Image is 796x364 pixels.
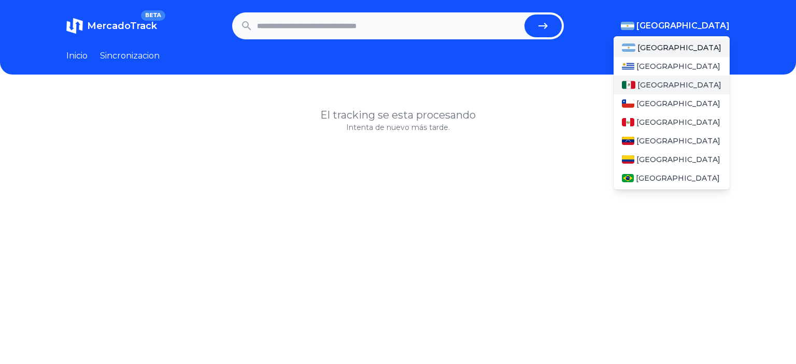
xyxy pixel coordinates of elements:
span: [GEOGRAPHIC_DATA] [636,117,720,127]
span: [GEOGRAPHIC_DATA] [636,154,720,165]
img: Argentina [622,43,635,52]
img: Chile [622,99,634,108]
span: MercadoTrack [87,20,157,32]
a: MercadoTrackBETA [66,18,157,34]
img: Colombia [622,155,634,164]
a: Sincronizacion [100,50,160,62]
img: Uruguay [622,62,634,70]
img: Mexico [622,81,635,89]
span: [GEOGRAPHIC_DATA] [636,61,720,71]
button: [GEOGRAPHIC_DATA] [621,20,730,32]
span: BETA [141,10,165,21]
a: Mexico[GEOGRAPHIC_DATA] [614,76,730,94]
a: Uruguay[GEOGRAPHIC_DATA] [614,57,730,76]
img: Brasil [622,174,634,182]
span: [GEOGRAPHIC_DATA] [637,42,721,53]
a: Brasil[GEOGRAPHIC_DATA] [614,169,730,187]
span: [GEOGRAPHIC_DATA] [636,20,730,32]
a: Chile[GEOGRAPHIC_DATA] [614,94,730,113]
span: [GEOGRAPHIC_DATA] [636,136,720,146]
a: Argentina[GEOGRAPHIC_DATA] [614,38,730,57]
img: Peru [622,118,634,126]
span: [GEOGRAPHIC_DATA] [636,98,720,109]
span: [GEOGRAPHIC_DATA] [636,173,720,183]
img: Venezuela [622,137,634,145]
p: Intenta de nuevo más tarde. [66,122,730,133]
span: [GEOGRAPHIC_DATA] [637,80,721,90]
img: MercadoTrack [66,18,83,34]
h1: El tracking se esta procesando [66,108,730,122]
a: Venezuela[GEOGRAPHIC_DATA] [614,132,730,150]
a: Colombia[GEOGRAPHIC_DATA] [614,150,730,169]
a: Inicio [66,50,88,62]
a: Peru[GEOGRAPHIC_DATA] [614,113,730,132]
img: Argentina [621,22,634,30]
